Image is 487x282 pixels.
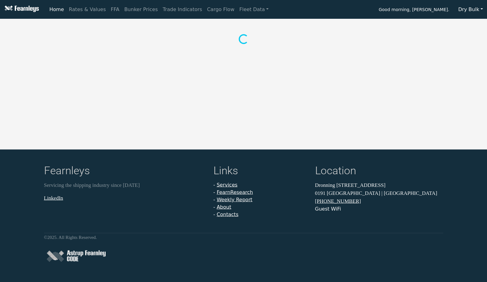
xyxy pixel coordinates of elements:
a: Rates & Values [67,3,108,16]
li: - [213,203,308,211]
button: Dry Bulk [454,4,487,15]
li: - [213,181,308,189]
a: Contacts [217,211,238,217]
a: FearnResearch [217,189,253,195]
a: Home [47,3,66,16]
li: - [213,189,308,196]
li: - [213,196,308,203]
h4: Location [315,164,443,179]
a: FFA [108,3,122,16]
p: 0191 [GEOGRAPHIC_DATA] | [GEOGRAPHIC_DATA] [315,189,443,197]
a: Services [217,182,237,188]
a: Bunker Prices [122,3,160,16]
small: © 2025 . All Rights Reserved. [44,235,97,240]
h4: Links [213,164,308,179]
p: Dronning [STREET_ADDRESS] [315,181,443,189]
a: [PHONE_NUMBER] [315,198,361,204]
button: Guest WiFi [315,205,341,213]
a: Cargo Flow [205,3,237,16]
span: Good morning, [PERSON_NAME]. [379,5,449,15]
p: Servicing the shipping industry since [DATE] [44,181,206,189]
h4: Fearnleys [44,164,206,179]
a: Weekly Report [217,197,252,203]
a: LinkedIn [44,195,63,201]
a: Trade Indicators [160,3,205,16]
img: Fearnleys Logo [3,6,39,13]
a: Fleet Data [237,3,271,16]
li: - [213,211,308,218]
a: About [217,204,231,210]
